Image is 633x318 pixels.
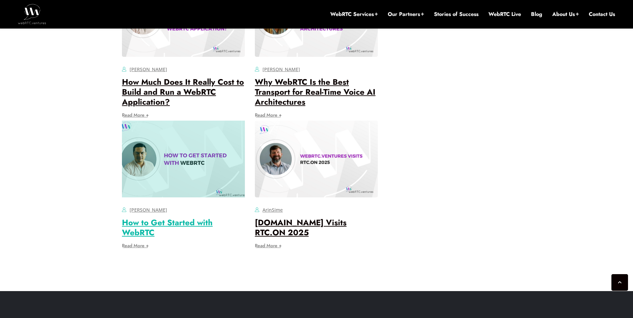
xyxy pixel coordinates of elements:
a: [PERSON_NAME] [130,207,167,213]
a: [DOMAIN_NAME] Visits RTC.ON 2025 [255,217,347,238]
a: How Much Does It Really Cost to Build and Run a WebRTC Application? [122,76,244,108]
a: WebRTC Services [330,11,378,18]
a: [PERSON_NAME] [263,66,300,72]
a: Our Partners [388,11,424,18]
a: Stories of Success [434,11,478,18]
a: Contact Us [589,11,615,18]
a: Read More + [122,113,149,117]
a: Why WebRTC Is the Best Transport for Real-Time Voice AI Architectures [255,76,375,108]
a: [PERSON_NAME] [130,66,167,72]
img: WebRTC.ventures [18,4,46,24]
a: Read More + [255,243,282,248]
a: ArinSime [263,207,283,213]
a: How to Get Started with WebRTC [122,217,213,238]
a: WebRTC Live [488,11,521,18]
a: Blog [531,11,542,18]
a: Read More + [255,113,282,117]
a: About Us [552,11,579,18]
a: Read More + [122,243,149,248]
